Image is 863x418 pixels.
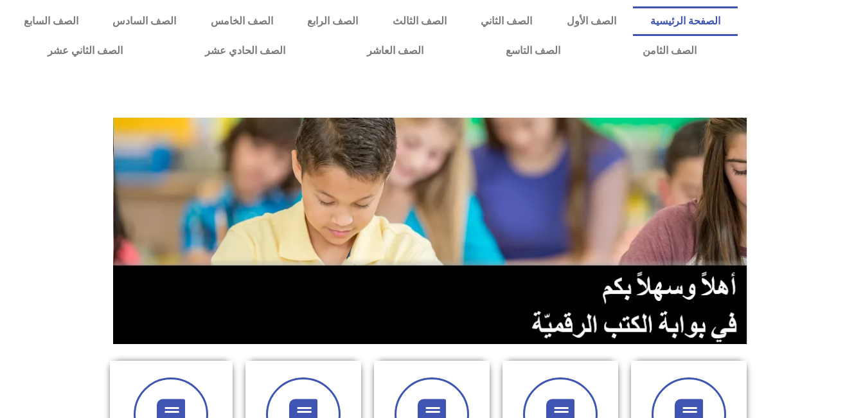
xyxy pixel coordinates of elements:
[375,6,463,36] a: الصف الثالث
[290,6,375,36] a: الصف الرابع
[601,36,738,66] a: الصف الثامن
[465,36,601,66] a: الصف التاسع
[6,6,95,36] a: الصف السابع
[96,6,193,36] a: الصف السادس
[326,36,465,66] a: الصف العاشر
[549,6,633,36] a: الصف الأول
[463,6,549,36] a: الصف الثاني
[633,6,737,36] a: الصفحة الرئيسية
[164,36,326,66] a: الصف الحادي عشر
[6,36,164,66] a: الصف الثاني عشر
[193,6,290,36] a: الصف الخامس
